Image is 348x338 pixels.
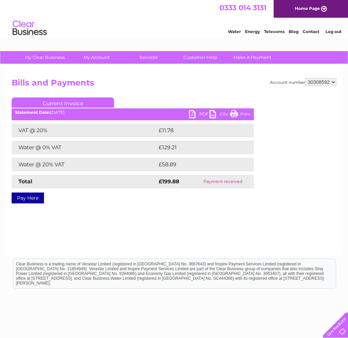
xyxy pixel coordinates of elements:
[325,29,342,34] a: Log out
[12,124,157,137] td: VAT @ 20%
[172,51,229,64] a: Customer Help
[209,110,230,120] a: CSV
[12,141,157,154] td: Water @ 0% VAT
[228,29,241,34] a: Water
[270,78,336,86] div: Account number
[289,29,299,34] a: Blog
[157,141,241,154] td: £129.21
[159,178,179,185] strong: £199.88
[264,29,285,34] a: Telecoms
[120,51,177,64] a: Services
[17,51,73,64] a: My Clear Business
[15,110,50,115] b: Statement Date:
[12,110,254,115] div: [DATE]
[18,178,32,185] strong: Total
[157,124,239,137] td: £11.78
[192,175,254,188] td: Payment received
[12,97,114,108] a: Current Invoice
[303,29,319,34] a: Contact
[224,51,280,64] a: Make A Payment
[12,158,157,171] td: Water @ 20% VAT
[13,4,336,33] div: Clear Business is a trading name of Verastar Limited (registered in [GEOGRAPHIC_DATA] No. 3667643...
[12,18,47,39] img: logo.png
[12,78,336,91] h2: Bills and Payments
[219,3,266,12] a: 0333 014 3131
[157,158,241,171] td: £58.89
[230,110,250,120] a: Print
[189,110,209,120] a: PDF
[69,51,125,64] a: My Account
[12,193,44,203] a: Pay Here
[245,29,260,34] a: Energy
